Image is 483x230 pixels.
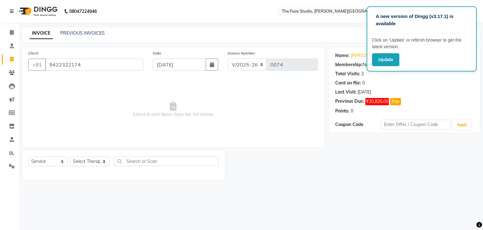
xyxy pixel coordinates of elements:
[45,59,143,71] input: Search by Name/Mobile/Email/Code
[153,50,161,56] label: Date
[365,98,389,105] span: ₹20,825.00
[351,108,353,114] div: 0
[335,61,474,68] div: No Active Membership
[335,52,349,59] div: Name:
[114,156,219,166] input: Search or Scan
[335,89,356,95] div: Last Visit:
[16,3,59,20] img: logo
[335,61,363,68] div: Membership:
[28,78,318,141] span: Select & add items from the list below
[358,89,371,95] div: [DATE]
[453,120,471,129] button: Apply
[28,50,38,56] label: Client
[390,98,401,105] button: Pay
[69,3,97,20] b: 08047224946
[30,28,53,39] a: INVOICE
[28,59,46,71] button: +91
[361,71,364,77] div: 2
[372,53,399,66] button: Update
[381,120,450,129] input: Enter Offer / Coupon Code
[335,98,364,105] div: Previous Due:
[335,80,361,86] div: Card on file:
[60,30,105,36] a: PREVIOUS INVOICES
[351,52,386,59] a: [PERSON_NAME]
[376,13,468,27] p: A new version of Dingg (v3.17.1) is available
[372,37,471,50] p: Click on ‘Update’ or refersh browser to get the latest version.
[335,108,349,114] div: Points:
[335,121,381,128] div: Coupon Code
[335,71,360,77] div: Total Visits:
[362,80,365,86] div: 0
[228,50,255,56] label: Invoice Number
